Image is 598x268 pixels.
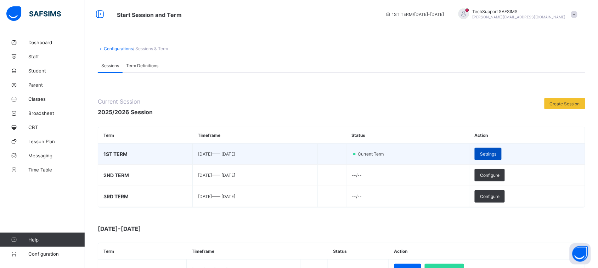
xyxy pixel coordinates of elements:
[103,193,129,199] span: 3RD TERM
[103,151,128,157] span: 1ST TERM
[469,127,585,144] th: Action
[473,9,566,14] span: TechSupport SAFSIMS
[103,172,129,178] span: 2ND TERM
[98,109,153,116] span: 2025/2026 Session
[357,151,388,157] span: Current Term
[28,153,85,158] span: Messaging
[28,96,85,102] span: Classes
[192,127,318,144] th: Timeframe
[186,243,301,260] th: Timeframe
[101,63,119,68] span: Sessions
[480,151,496,157] span: Settings
[28,40,85,45] span: Dashboard
[198,151,235,157] span: [DATE] —— [DATE]
[98,243,186,260] th: Term
[28,124,85,130] span: CBT
[346,165,469,186] td: --/--
[389,243,585,260] th: Action
[28,110,85,116] span: Broadsheet
[28,251,85,257] span: Configuration
[28,68,85,74] span: Student
[480,173,500,178] span: Configure
[550,101,580,106] span: Create Session
[126,63,158,68] span: Term Definitions
[346,186,469,207] td: --/--
[480,194,500,199] span: Configure
[98,127,192,144] th: Term
[473,15,566,19] span: [PERSON_NAME][EMAIL_ADDRESS][DOMAIN_NAME]
[28,139,85,144] span: Lesson Plan
[28,167,85,173] span: Time Table
[133,46,168,51] span: / Sessions & Term
[328,243,389,260] th: Status
[104,46,133,51] a: Configurations
[346,127,469,144] th: Status
[98,98,153,105] span: Current Session
[28,82,85,88] span: Parent
[98,225,239,232] span: [DATE]-[DATE]
[28,54,85,59] span: Staff
[451,8,581,20] div: TechSupportSAFSIMS
[117,11,182,18] span: Start Session and Term
[6,6,61,21] img: safsims
[385,12,444,17] span: session/term information
[28,237,85,243] span: Help
[570,243,591,264] button: Open asap
[198,173,235,178] span: [DATE] —— [DATE]
[198,194,235,199] span: [DATE] —— [DATE]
